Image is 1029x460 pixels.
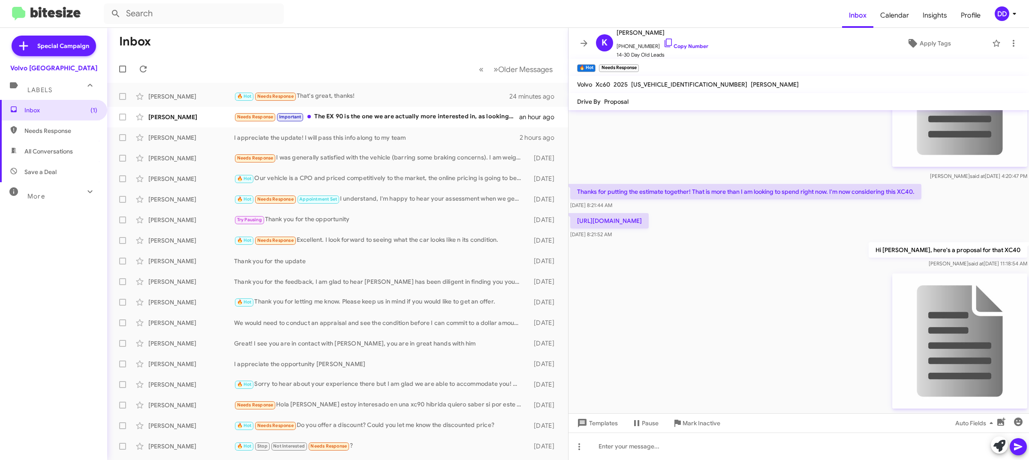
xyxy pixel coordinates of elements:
[570,184,921,199] p: Thanks for putting the estimate together! That is more than I am looking to spend right now. I'm ...
[970,173,985,179] span: said at
[257,423,294,428] span: Needs Response
[526,236,561,245] div: [DATE]
[498,65,553,74] span: Older Messages
[569,415,625,431] button: Templates
[642,415,659,431] span: Pause
[237,155,274,161] span: Needs Response
[520,133,561,142] div: 2 hours ago
[234,133,520,142] div: I appreciate the update! I will pass this info along to my team
[279,114,301,120] span: Important
[148,442,234,451] div: [PERSON_NAME]
[234,441,526,451] div: ?
[526,298,561,307] div: [DATE]
[526,154,561,162] div: [DATE]
[237,423,252,428] span: 🔥 Hot
[148,257,234,265] div: [PERSON_NAME]
[148,92,234,101] div: [PERSON_NAME]
[916,3,954,28] a: Insights
[602,36,608,50] span: K
[955,415,996,431] span: Auto Fields
[310,443,347,449] span: Needs Response
[148,401,234,409] div: [PERSON_NAME]
[237,196,252,202] span: 🔥 Hot
[930,173,1027,179] span: [PERSON_NAME] [DATE] 4:20:47 PM
[27,192,45,200] span: More
[273,443,305,449] span: Not Interested
[604,98,629,105] span: Proposal
[257,238,294,243] span: Needs Response
[526,442,561,451] div: [DATE]
[237,217,262,222] span: Try Pausing
[577,64,596,72] small: 🔥 Hot
[577,81,592,88] span: Volvo
[631,81,747,88] span: [US_VEHICLE_IDENTIFICATION_NUMBER]
[119,35,151,48] h1: Inbox
[234,257,526,265] div: Thank you for the update
[892,274,1027,409] img: 9k=
[570,231,612,238] span: [DATE] 8:21:52 AM
[148,319,234,327] div: [PERSON_NAME]
[995,6,1009,21] div: DD
[90,106,97,114] span: (1)
[234,379,526,389] div: Sorry to hear about your experience there but I am glad we are able to accommodate you! We apprec...
[526,380,561,389] div: [DATE]
[237,382,252,387] span: 🔥 Hot
[479,64,484,75] span: «
[148,360,234,368] div: [PERSON_NAME]
[148,380,234,389] div: [PERSON_NAME]
[237,114,274,120] span: Needs Response
[37,42,89,50] span: Special Campaign
[873,3,916,28] a: Calendar
[237,299,252,305] span: 🔥 Hot
[929,260,1027,267] span: [PERSON_NAME] [DATE] 11:18:54 AM
[599,64,638,72] small: Needs Response
[234,277,526,286] div: Thank you for the feedback, I am glad to hear [PERSON_NAME] has been diligent in finding you your...
[474,60,558,78] nav: Page navigation example
[104,3,284,24] input: Search
[751,81,799,88] span: [PERSON_NAME]
[234,319,526,327] div: We would need to conduct an appraisal and see the condition before I can commit to a dollar amoun...
[234,174,526,183] div: Our vehicle is a CPO and priced competitively to the market, the online pricing is going to be ou...
[625,415,665,431] button: Pause
[148,339,234,348] div: [PERSON_NAME]
[526,174,561,183] div: [DATE]
[234,235,526,245] div: Excellent. I look forward to seeing what the car looks like n its condition.
[24,106,97,114] span: Inbox
[948,415,1003,431] button: Auto Fields
[148,133,234,142] div: [PERSON_NAME]
[987,6,1020,21] button: DD
[665,415,727,431] button: Mark Inactive
[234,297,526,307] div: Thank you for letting me know. Please keep us in mind if you would like to get an offer.
[869,242,1027,258] p: Hi [PERSON_NAME], here's a proposal for that XC40
[577,98,601,105] span: Drive By
[24,126,97,135] span: Needs Response
[148,113,234,121] div: [PERSON_NAME]
[969,260,984,267] span: said at
[570,202,612,208] span: [DATE] 8:21:44 AM
[519,113,561,121] div: an hour ago
[234,215,526,225] div: Thank you for the opportunity
[257,443,268,449] span: Stop
[148,154,234,162] div: [PERSON_NAME]
[526,339,561,348] div: [DATE]
[234,421,526,430] div: Do you offer a discount? Could you let me know the discounted price?
[148,216,234,224] div: [PERSON_NAME]
[510,92,561,101] div: 24 minutes ago
[24,147,73,156] span: All Conversations
[526,401,561,409] div: [DATE]
[237,238,252,243] span: 🔥 Hot
[237,176,252,181] span: 🔥 Hot
[842,3,873,28] a: Inbox
[617,51,708,59] span: 14-30 Day Old Leads
[526,319,561,327] div: [DATE]
[148,277,234,286] div: [PERSON_NAME]
[299,196,337,202] span: Appointment Set
[148,298,234,307] div: [PERSON_NAME]
[683,415,720,431] span: Mark Inactive
[954,3,987,28] span: Profile
[234,91,510,101] div: That's great, thanks!
[237,93,252,99] span: 🔥 Hot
